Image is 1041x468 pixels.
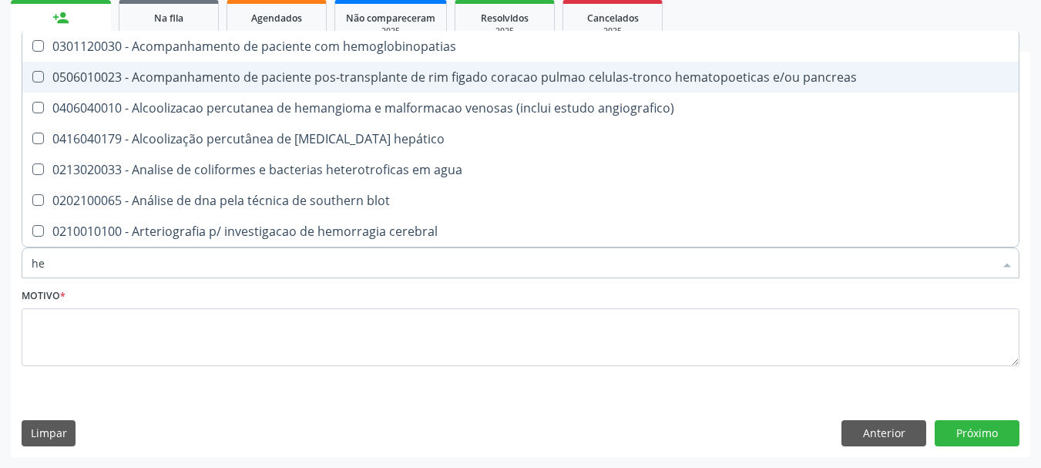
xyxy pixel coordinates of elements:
[935,420,1019,446] button: Próximo
[346,12,435,25] span: Não compareceram
[346,25,435,37] div: 2025
[587,12,639,25] span: Cancelados
[154,12,183,25] span: Na fila
[481,12,529,25] span: Resolvidos
[22,285,65,308] label: Motivo
[466,25,543,37] div: 2025
[52,9,69,26] div: person_add
[32,247,994,278] input: Buscar por procedimentos
[251,12,302,25] span: Agendados
[574,25,651,37] div: 2025
[22,30,100,42] div: Nova marcação
[841,420,926,446] button: Anterior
